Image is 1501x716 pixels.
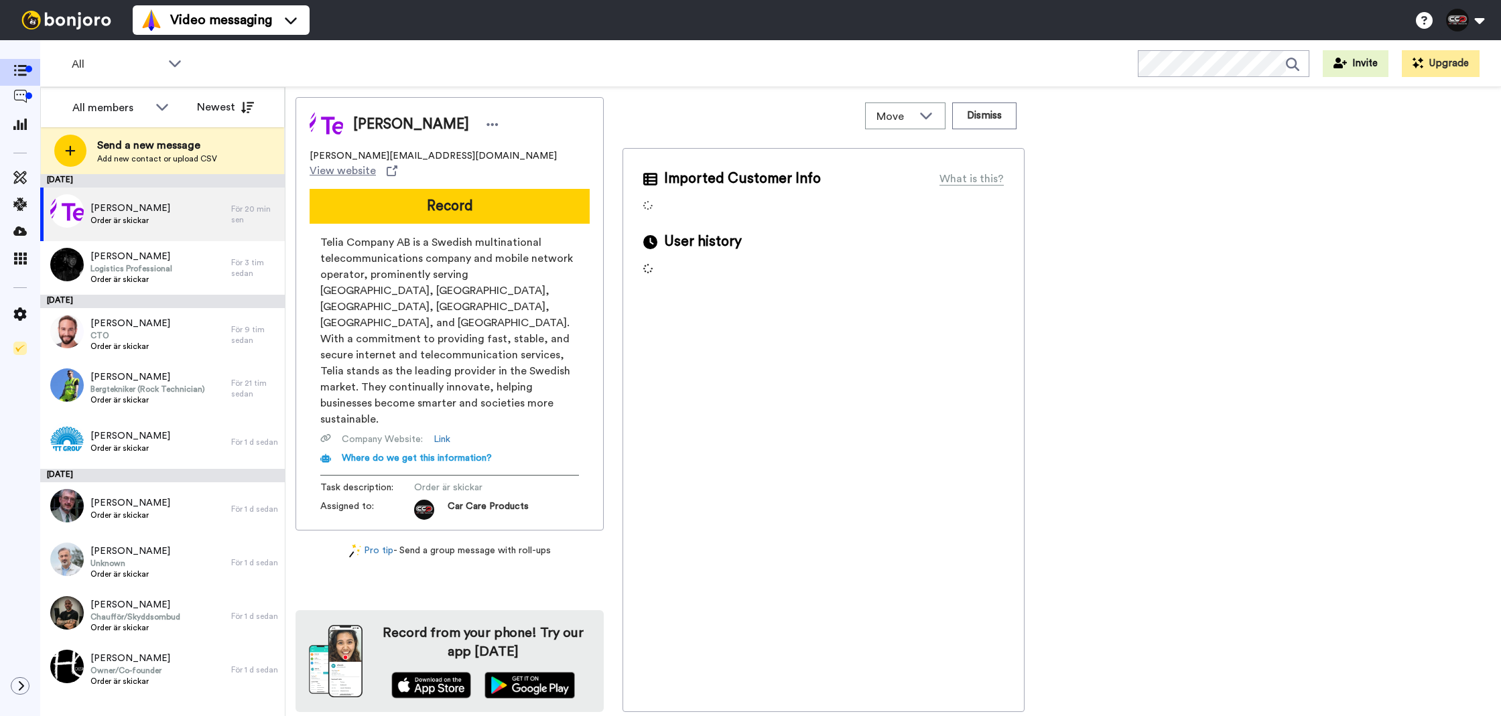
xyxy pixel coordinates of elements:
span: Order är skickar [90,341,170,352]
img: fa6b7fd4-c3c4-475b-9b20-179fad50db7e-1719390291.jpg [414,500,434,520]
img: bf08d506-ece5-4bfe-b370-0008a4a45f00.jpg [50,596,84,630]
span: [PERSON_NAME] [90,652,170,665]
a: Pro tip [349,544,393,558]
span: Imported Customer Info [664,169,821,189]
button: Upgrade [1402,50,1480,77]
img: 027f64c0-833e-4769-a8b2-b3f4ada3b174.jpg [50,315,84,348]
div: [DATE] [40,295,285,308]
a: Link [434,433,450,446]
img: ba3fc5f9-c792-4db1-9046-637e5b203668.jpg [50,422,84,455]
img: Image of Adam Petersson [310,108,343,141]
div: [DATE] [40,174,285,188]
a: View website [310,163,397,179]
div: För 1 d sedan [231,611,278,622]
div: För 9 tim sedan [231,324,278,346]
img: playstore [484,672,575,699]
button: Dismiss [952,102,1017,129]
img: a9ad161e-a3df-4ddb-a174-0c764f270137.jpg [50,368,84,402]
img: bj-logo-header-white.svg [16,11,117,29]
span: Order är skickar [90,395,205,405]
span: Order är skickar [90,510,170,520]
span: Bergtekniker (Rock Technician) [90,384,205,395]
span: Order är skickar [90,274,172,285]
div: - Send a group message with roll-ups [296,544,604,558]
span: [PERSON_NAME] [90,317,170,330]
span: CTO [90,330,170,341]
img: appstore [391,672,471,699]
img: ccbca3f7-a69a-42c1-a724-1ee229c50367.png [50,650,84,683]
span: View website [310,163,376,179]
div: För 3 tim sedan [231,257,278,279]
button: Newest [187,94,264,121]
img: download [309,625,363,697]
div: För 1 d sedan [231,664,278,675]
span: Telia Company AB is a Swedish multinational telecommunications company and mobile network operato... [320,234,579,427]
img: Checklist.svg [13,342,27,355]
span: Order är skickar [414,481,541,494]
span: Order är skickar [90,215,170,226]
span: [PERSON_NAME] [90,496,170,510]
div: För 1 d sedan [231,437,278,447]
span: [PERSON_NAME] [90,545,170,558]
span: Video messaging [170,11,272,29]
span: [PERSON_NAME][EMAIL_ADDRESS][DOMAIN_NAME] [310,149,557,163]
button: Record [310,189,590,224]
span: Where do we get this information? [342,453,492,463]
span: Company Website : [342,433,423,446]
button: Invite [1323,50,1388,77]
span: Order är skickar [90,443,170,453]
div: [DATE] [40,469,285,482]
div: What is this? [939,171,1004,187]
span: Chaufför/Skyddsombud [90,612,180,622]
span: Owner/Co-founder [90,665,170,676]
img: 10437be5-04d3-445d-9be3-57a2d70ff732.jpg [50,489,84,522]
span: Car Care Products [448,500,529,520]
span: Move [876,109,913,125]
span: Send a new message [97,137,217,153]
span: Task description : [320,481,414,494]
span: Assigned to: [320,500,414,520]
span: [PERSON_NAME] [353,115,469,135]
div: För 1 d sedan [231,557,278,568]
div: För 21 tim sedan [231,378,278,399]
span: [PERSON_NAME] [90,250,172,263]
span: Order är skickar [90,622,180,633]
img: b4f1d496-5d3f-4d68-892c-1cfedde71cc6.jpg [50,248,84,281]
span: Logistics Professional [90,263,172,274]
span: All [72,56,161,72]
span: Order är skickar [90,569,170,579]
h4: Record from your phone! Try our app [DATE] [376,624,590,661]
span: User history [664,232,742,252]
img: d3f5e195-b7c2-4268-8c29-cc6f113ec1c3.jpg [50,543,84,576]
span: [PERSON_NAME] [90,370,205,384]
span: [PERSON_NAME] [90,429,170,443]
img: vm-color.svg [141,9,162,31]
span: [PERSON_NAME] [90,202,170,215]
img: magic-wand.svg [349,544,361,558]
span: Unknown [90,558,170,569]
div: För 1 d sedan [231,504,278,514]
span: Add new contact or upload CSV [97,153,217,164]
span: Order är skickar [90,676,170,687]
div: All members [72,100,149,116]
div: För 20 min sen [231,204,278,225]
span: [PERSON_NAME] [90,598,180,612]
img: c94e57f0-aced-4446-8344-da4490adbcd6.png [50,194,84,228]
